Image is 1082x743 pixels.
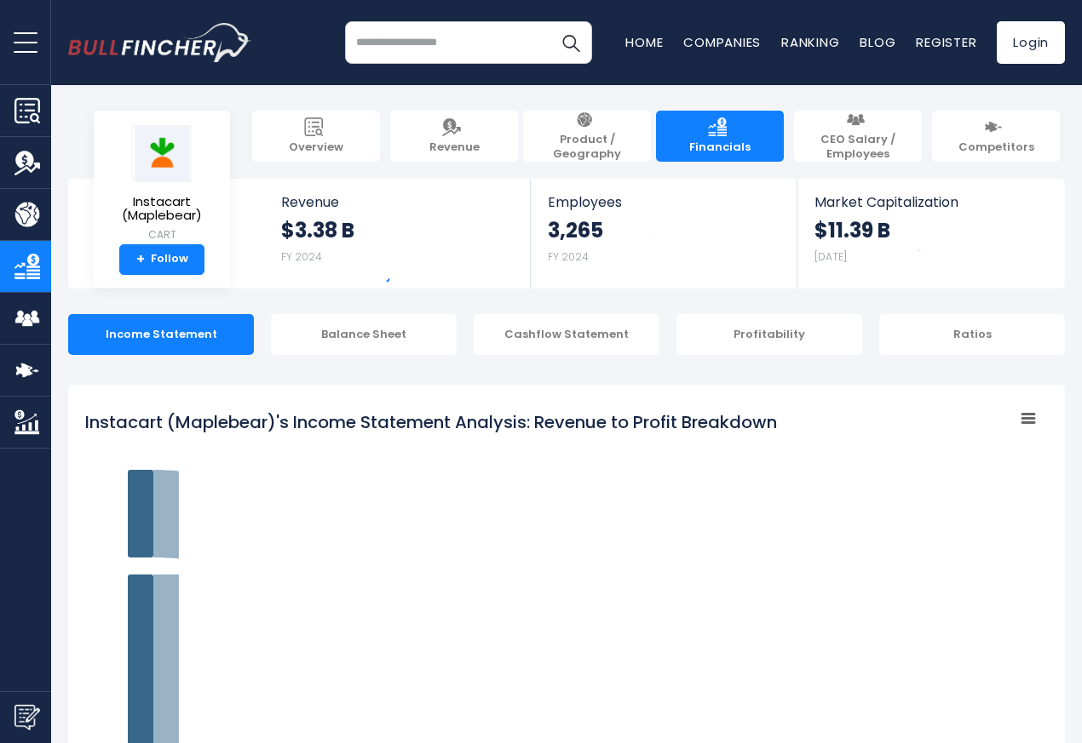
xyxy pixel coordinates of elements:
span: Competitors [958,140,1034,155]
strong: $3.38 B [281,217,354,243]
strong: + [136,252,145,267]
a: Home [625,33,663,51]
span: Product / Geography [532,133,642,162]
span: Instacart (Maplebear) [107,195,216,223]
a: Instacart (Maplebear) CART [106,124,217,244]
a: Register [916,33,976,51]
span: Market Capitalization [814,194,1046,210]
small: CART [107,227,216,243]
tspan: Instacart (Maplebear)'s Income Statement Analysis: Revenue to Profit Breakdown [85,410,777,434]
a: Revenue [390,111,518,162]
a: Companies [683,33,761,51]
div: Ratios [879,314,1065,355]
a: Employees 3,265 FY 2024 [531,179,796,289]
small: FY 2024 [548,249,589,264]
span: Financials [689,140,751,155]
small: FY 2024 [281,249,322,264]
div: Income Statement [68,314,254,355]
a: Overview [252,111,380,162]
a: Competitors [932,111,1060,162]
a: +Follow [119,244,204,275]
a: Login [997,21,1065,64]
a: CEO Salary / Employees [794,111,922,162]
a: Go to homepage [68,23,251,62]
span: Overview [289,140,343,155]
a: Ranking [781,33,839,51]
a: Revenue $3.38 B FY 2024 [264,179,531,289]
div: Cashflow Statement [474,314,659,355]
img: bullfincher logo [68,23,251,62]
span: Employees [548,194,779,210]
strong: $11.39 B [814,217,890,243]
button: Search [550,21,592,64]
div: Balance Sheet [271,314,457,355]
span: Revenue [429,140,480,155]
small: [DATE] [814,249,847,264]
strong: 3,265 [548,217,603,243]
div: Profitability [676,314,862,355]
a: Financials [656,111,784,162]
span: CEO Salary / Employees [803,133,913,162]
a: Product / Geography [523,111,651,162]
a: Blog [860,33,895,51]
a: Market Capitalization $11.39 B [DATE] [797,179,1063,289]
span: Revenue [281,194,514,210]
